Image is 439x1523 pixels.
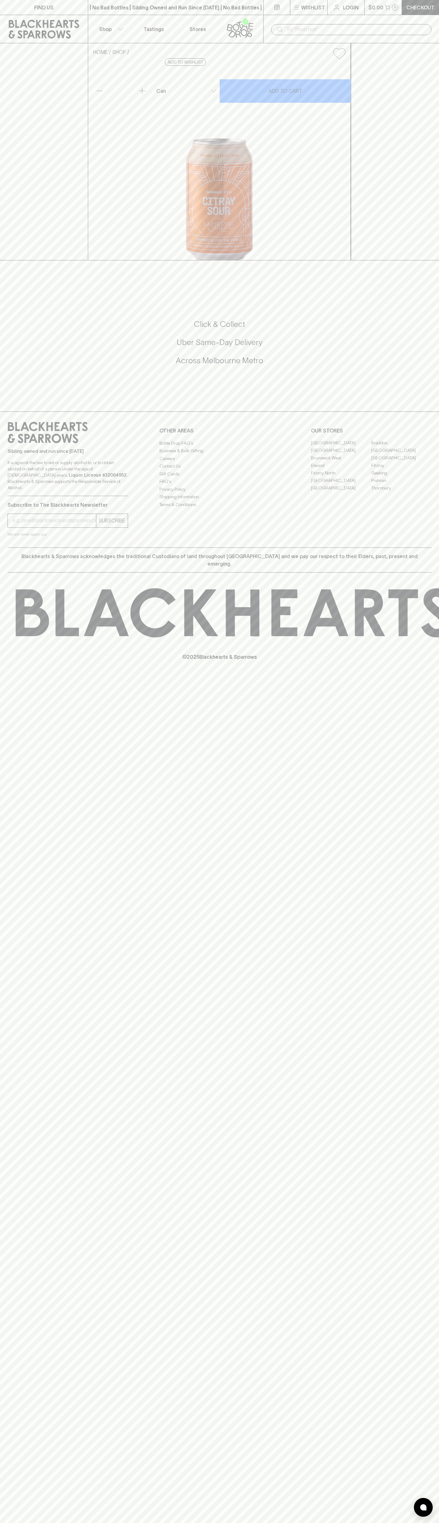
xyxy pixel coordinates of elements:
[159,439,280,447] a: Bottle Drop FAQ's
[12,552,427,568] p: Blackhearts & Sparrows acknowledges the traditional Custodians of land throughout [GEOGRAPHIC_DAT...
[159,427,280,434] p: OTHER AREAS
[159,501,280,508] a: Terms & Conditions
[371,469,431,477] a: Geelong
[8,531,128,537] p: We will never spam you
[99,517,125,524] p: SUBSCRIBE
[88,15,132,43] button: Shop
[159,470,280,478] a: Gift Cards
[371,484,431,492] a: Thornbury
[165,58,206,66] button: Add to wishlist
[159,463,280,470] a: Contact Us
[154,85,219,97] div: Can
[156,87,166,95] p: Can
[331,46,348,62] button: Add to wishlist
[99,25,112,33] p: Shop
[8,319,431,329] h5: Click & Collect
[159,455,280,462] a: Careers
[8,337,431,348] h5: Uber Same-Day Delivery
[371,454,431,462] a: [GEOGRAPHIC_DATA]
[88,64,351,260] img: 39062.png
[8,294,431,399] div: Call to action block
[311,469,371,477] a: Fitzroy North
[13,516,96,526] input: e.g. jane@blackheartsandsparrows.com.au
[311,447,371,454] a: [GEOGRAPHIC_DATA]
[311,454,371,462] a: Brunswick West
[132,15,176,43] a: Tastings
[286,24,426,34] input: Try "Pinot noir"
[269,87,302,95] p: ADD TO CART
[394,6,396,9] p: 0
[311,427,431,434] p: OUR STORES
[96,514,128,527] button: SUBSCRIBE
[8,501,128,509] p: Subscribe to The Blackhearts Newsletter
[159,485,280,493] a: Privacy Policy
[406,4,435,11] p: Checkout
[8,448,128,454] p: Sibling owned and run since [DATE]
[371,447,431,454] a: [GEOGRAPHIC_DATA]
[371,462,431,469] a: Fitzroy
[159,493,280,501] a: Shipping Information
[220,79,351,103] button: ADD TO CART
[371,477,431,484] a: Prahran
[34,4,54,11] p: FIND US
[371,439,431,447] a: Braddon
[8,355,431,366] h5: Across Melbourne Metro
[112,49,126,55] a: SHOP
[368,4,383,11] p: $0.00
[159,478,280,485] a: FAQ's
[69,473,126,478] strong: Liquor License #32064953
[311,439,371,447] a: [GEOGRAPHIC_DATA]
[176,15,220,43] a: Stores
[420,1504,426,1510] img: bubble-icon
[190,25,206,33] p: Stores
[301,4,325,11] p: Wishlist
[159,447,280,455] a: Business & Bulk Gifting
[311,462,371,469] a: Elwood
[8,459,128,491] p: It is against the law to sell or supply alcohol to, or to obtain alcohol on behalf of a person un...
[311,477,371,484] a: [GEOGRAPHIC_DATA]
[343,4,359,11] p: Login
[93,49,108,55] a: HOME
[311,484,371,492] a: [GEOGRAPHIC_DATA]
[144,25,164,33] p: Tastings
